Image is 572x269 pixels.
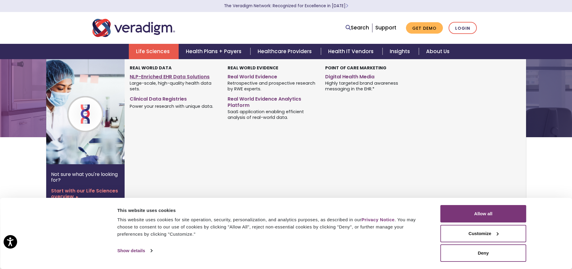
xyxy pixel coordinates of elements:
a: Privacy Notice [362,217,395,222]
a: Search [346,24,369,32]
a: Real World Evidence [228,71,316,80]
a: Clinical Data Registries [130,94,218,102]
a: Insights [383,44,419,59]
span: SaaS application enabling efficient analysis of real-world data. [228,108,316,120]
button: Allow all [440,205,526,222]
a: Start with our Life Sciences overview [51,188,120,199]
a: Life Sciences [129,44,179,59]
button: Deny [440,244,526,262]
span: Learn More [346,3,348,9]
img: Veradigm logo [92,18,175,38]
a: The Veradigm Network: Recognized for Excellence in [DATE]Learn More [224,3,348,9]
a: Get Demo [406,22,443,34]
div: This website uses cookies for site operation, security, personalization, and analytics purposes, ... [117,216,427,238]
span: Highly targeted brand awareness messaging in the EHR.* [325,80,414,92]
span: Power your research with unique data. [130,103,213,109]
a: Digital Health Media [325,71,414,80]
a: Login [449,22,477,34]
a: NLP-Enriched EHR Data Solutions [130,71,218,80]
strong: Real World Data [130,65,172,71]
span: Large-scale, high-quality health data sets. [130,80,218,92]
a: Real World Evidence Analytics Platform [228,94,316,109]
strong: Point of Care Marketing [325,65,386,71]
a: About Us [419,44,457,59]
p: Not sure what you're looking for? [51,171,120,183]
a: Show details [117,246,152,255]
a: Health IT Vendors [321,44,383,59]
button: Customize [440,225,526,242]
span: Retrospective and prospective research by RWE experts. [228,80,316,92]
img: Life Sciences [46,59,143,164]
div: This website uses cookies [117,207,427,214]
a: Healthcare Providers [250,44,321,59]
a: Support [375,24,396,31]
a: Health Plans + Payers [179,44,250,59]
strong: Real World Evidence [228,65,278,71]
